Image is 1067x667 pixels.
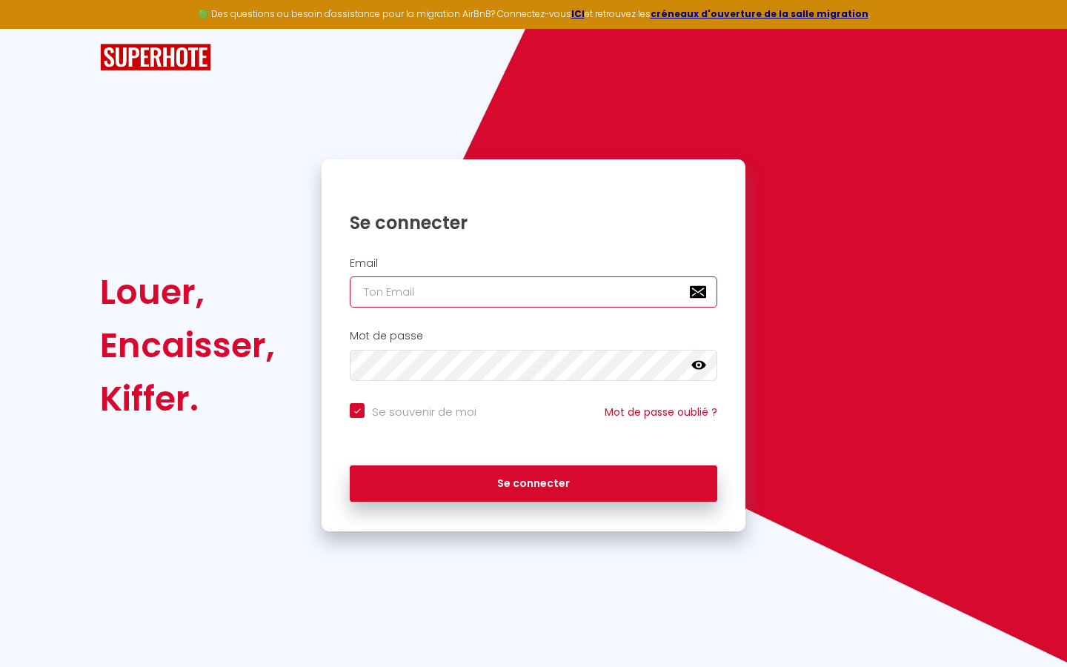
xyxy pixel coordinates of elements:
[605,405,717,419] a: Mot de passe oublié ?
[100,319,275,372] div: Encaisser,
[100,265,275,319] div: Louer,
[651,7,868,20] a: créneaux d'ouverture de la salle migration
[350,276,717,308] input: Ton Email
[350,257,717,270] h2: Email
[12,6,56,50] button: Ouvrir le widget de chat LiveChat
[350,465,717,502] button: Se connecter
[350,211,717,234] h1: Se connecter
[350,330,717,342] h2: Mot de passe
[100,44,211,71] img: SuperHote logo
[571,7,585,20] a: ICI
[100,372,275,425] div: Kiffer.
